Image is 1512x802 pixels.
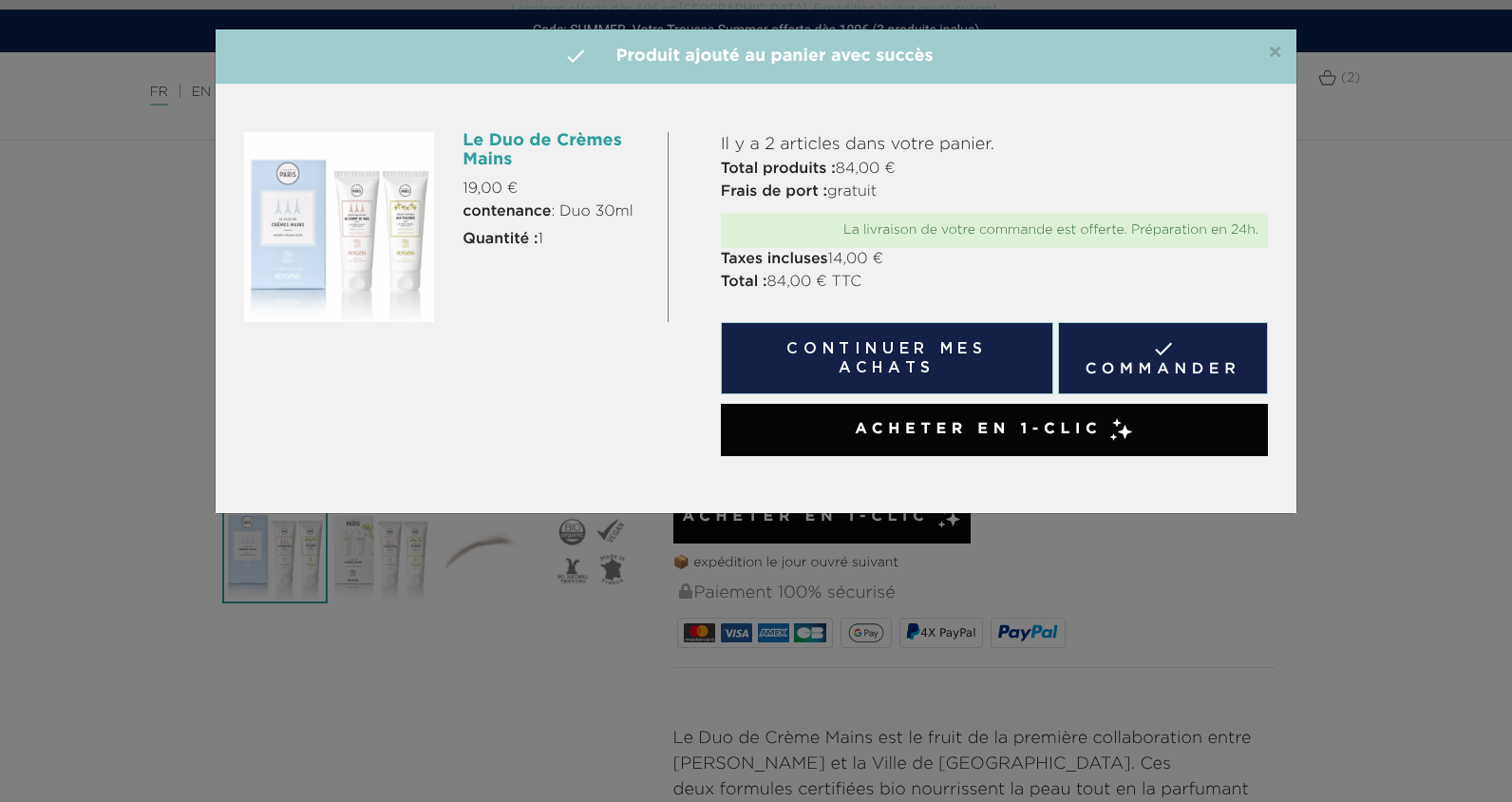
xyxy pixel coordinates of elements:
h6: Le Duo de Crèmes Mains [463,132,652,170]
strong: Quantité : [463,232,538,247]
strong: Frais de port : [721,184,827,200]
span: : Duo 30ml [463,200,633,223]
i:  [564,45,587,67]
p: 84,00 € [721,158,1268,181]
img: Le Duo de Crèmes Mains [244,132,434,322]
a: Commander [1058,322,1268,394]
p: gratuit [721,181,1268,203]
strong: contenance [463,204,551,220]
strong: Taxes incluses [721,252,828,267]
p: 19,00 € [463,178,652,200]
p: 84,00 € TTC [721,271,1268,294]
strong: Total : [721,275,767,290]
button: Continuer mes achats [721,322,1053,394]
span: × [1268,42,1282,65]
p: Il y a 2 articles dans votre panier. [721,132,1268,158]
strong: Total produits : [721,162,836,177]
p: 1 [463,228,652,251]
h4: Produit ajouté au panier avec succès [230,44,1282,69]
p: 14,00 € [721,248,1268,271]
button: Close [1268,42,1282,65]
div: La livraison de votre commande est offerte. Préparation en 24h. [730,222,1258,239]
